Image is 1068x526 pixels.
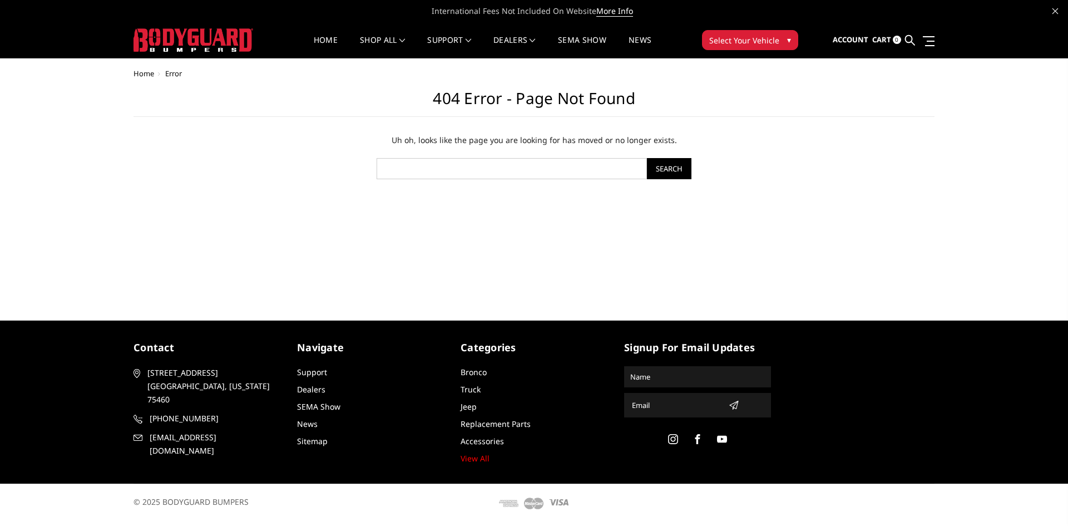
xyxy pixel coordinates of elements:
span: Account [833,35,868,45]
h5: signup for email updates [624,340,771,355]
input: Search [647,158,691,179]
h5: Categories [461,340,607,355]
a: News [629,36,651,58]
input: Name [626,368,769,386]
a: [PHONE_NUMBER] [133,412,280,425]
a: Bronco [461,367,487,377]
span: [EMAIL_ADDRESS][DOMAIN_NAME] [150,431,279,458]
a: Jeep [461,401,477,412]
span: Error [165,68,182,78]
span: [STREET_ADDRESS] [GEOGRAPHIC_DATA], [US_STATE] 75460 [147,366,276,406]
a: SEMA Show [558,36,606,58]
h1: 404 Error - Page not found [133,89,934,117]
span: 0 [893,36,901,44]
a: [EMAIL_ADDRESS][DOMAIN_NAME] [133,431,280,458]
p: Uh oh, looks like the page you are looking for has moved or no longer exists. [271,134,797,147]
a: Dealers [493,36,536,58]
a: View All [461,453,489,464]
a: Account [833,25,868,55]
img: BODYGUARD BUMPERS [133,28,253,52]
a: More Info [596,6,633,17]
a: SEMA Show [297,401,340,412]
a: Accessories [461,436,504,446]
span: Select Your Vehicle [709,35,779,46]
a: Home [314,36,338,58]
a: Dealers [297,384,325,395]
a: Cart 0 [872,25,901,55]
a: Replacement Parts [461,419,531,429]
a: Sitemap [297,436,328,446]
span: ▾ [787,34,791,46]
span: [PHONE_NUMBER] [150,412,279,425]
a: Truck [461,384,481,395]
button: Select Your Vehicle [702,30,798,50]
a: Support [297,367,327,377]
a: Support [427,36,471,58]
h5: Navigate [297,340,444,355]
a: shop all [360,36,405,58]
h5: contact [133,340,280,355]
input: Email [627,396,724,414]
a: News [297,419,318,429]
span: Cart [872,35,891,45]
span: © 2025 BODYGUARD BUMPERS [133,496,249,507]
a: Home [133,68,154,78]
